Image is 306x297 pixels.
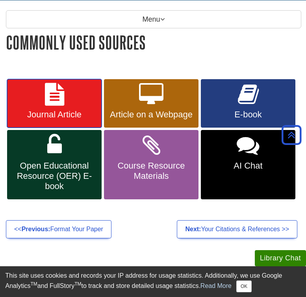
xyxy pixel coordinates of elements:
span: Open Educational Resource (OER) E-book [13,161,96,191]
sup: TM [74,281,81,287]
a: Open Educational Resource (OER) E-book [7,130,102,199]
a: Course Resource Materials [104,130,198,199]
h1: Commonly Used Sources [6,32,301,52]
span: AI Chat [207,161,289,171]
a: Next:Your Citations & References >> [177,220,297,238]
button: Close [236,280,252,292]
strong: Previous: [22,226,50,232]
span: Course Resource Materials [110,161,193,181]
span: E-book [207,110,289,120]
a: Article on a Webpage [104,79,198,128]
sup: TM [31,281,37,287]
a: Back to Top [279,130,304,140]
span: Journal Article [13,110,96,120]
span: Article on a Webpage [110,110,193,120]
strong: Next: [185,226,201,232]
a: Journal Article [7,79,102,128]
a: AI Chat [201,130,295,199]
button: Library Chat [255,250,306,266]
a: Read More [200,282,232,289]
a: <<Previous:Format Your Paper [6,220,111,238]
p: Menu [6,10,301,28]
div: This site uses cookies and records your IP address for usage statistics. Additionally, we use Goo... [6,271,301,292]
a: E-book [201,79,295,128]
